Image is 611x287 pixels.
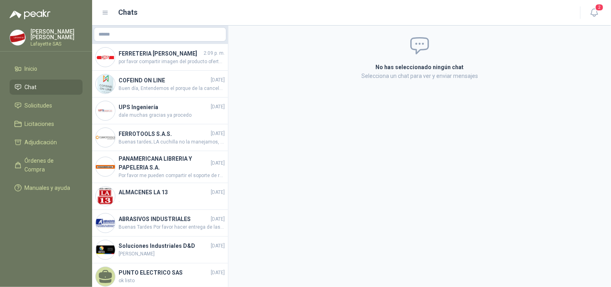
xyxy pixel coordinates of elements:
span: [DATE] [211,215,225,223]
a: Solicitudes [10,98,83,113]
h2: No has seleccionado ningún chat [280,63,560,72]
span: Adjudicación [25,138,57,147]
h4: Soluciones Industriales D&D [119,241,209,250]
a: Chat [10,80,83,95]
span: Chat [25,83,37,92]
span: [DATE] [211,103,225,111]
span: Buenas Tardes Por favor hacer entrega de las 9 unidades [119,223,225,231]
span: Licitaciones [25,120,54,128]
span: Solicitudes [25,101,52,110]
img: Company Logo [96,213,115,233]
span: ok listo [119,277,225,285]
span: . [119,197,225,204]
img: Company Logo [96,240,115,259]
a: Company LogoFERROTOOLS S.A.S.[DATE]Buenas tardes; LA cuchilla no la manejamos, solo el producto c... [92,124,228,151]
h4: COFEIND ON LINE [119,76,209,85]
span: Órdenes de Compra [25,156,75,174]
span: [DATE] [211,242,225,250]
img: Company Logo [10,30,25,45]
a: Company LogoCOFEIND ON LINE[DATE]Buen día, Entendemos el porque de la cancelación y solicitamos d... [92,71,228,98]
a: Inicio [10,61,83,76]
a: Company LogoSoluciones Industriales D&D[DATE][PERSON_NAME] [92,237,228,263]
p: Selecciona un chat para ver y enviar mensajes [280,72,560,80]
img: Company Logo [96,187,115,206]
a: Company LogoALMACENES LA 13[DATE]. [92,183,228,210]
p: [PERSON_NAME] [PERSON_NAME] [30,29,83,40]
span: Inicio [25,64,38,73]
a: Manuales y ayuda [10,180,83,195]
a: Adjudicación [10,135,83,150]
span: 2:09 p. m. [204,50,225,57]
a: Company LogoFERRETERIA [PERSON_NAME]2:09 p. m.por favor compartir imagen del producto ofertadp [92,44,228,71]
img: Company Logo [96,101,115,120]
span: [DATE] [211,76,225,84]
span: [DATE] [211,269,225,277]
img: Company Logo [96,74,115,94]
span: por favor compartir imagen del producto ofertadp [119,58,225,66]
h4: FERRETERIA [PERSON_NAME] [119,49,202,58]
img: Company Logo [96,48,115,67]
h4: FERROTOOLS S.A.S. [119,130,209,138]
a: Company LogoPANAMERICANA LIBRERIA Y PAPELERIA S.A.[DATE]Por favor me pueden compartir el soporte ... [92,151,228,183]
img: Logo peakr [10,10,50,19]
span: dale muchas gracias ya procedo [119,112,225,119]
a: Company LogoUPS Ingeniería[DATE]dale muchas gracias ya procedo [92,98,228,124]
h4: UPS Ingeniería [119,103,209,112]
span: Por favor me pueden compartir el soporte de recibido ya que no se encuentra la mercancía [119,172,225,179]
img: Company Logo [96,157,115,176]
span: 2 [595,4,604,11]
p: Lafayette SAS [30,42,83,46]
h1: Chats [119,7,138,18]
a: Órdenes de Compra [10,153,83,177]
span: Buenas tardes; LA cuchilla no la manejamos, solo el producto completo. [119,138,225,146]
span: [DATE] [211,159,225,167]
h4: PANAMERICANA LIBRERIA Y PAPELERIA S.A. [119,154,209,172]
h4: ALMACENES LA 13 [119,188,209,197]
a: Licitaciones [10,116,83,132]
span: [DATE] [211,189,225,196]
span: [PERSON_NAME] [119,250,225,258]
span: Buen día, Entendemos el porque de la cancelación y solicitamos disculpa por los inconvenientes ca... [119,85,225,92]
a: Company LogoABRASIVOS INDUSTRIALES[DATE]Buenas Tardes Por favor hacer entrega de las 9 unidades [92,210,228,237]
span: Manuales y ayuda [25,183,71,192]
img: Company Logo [96,128,115,147]
button: 2 [587,6,601,20]
h4: PUNTO ELECTRICO SAS [119,268,209,277]
span: [DATE] [211,130,225,138]
h4: ABRASIVOS INDUSTRIALES [119,215,209,223]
